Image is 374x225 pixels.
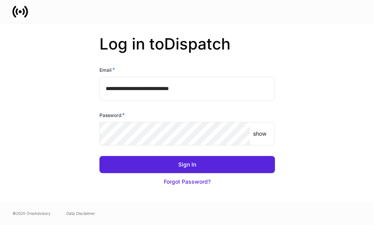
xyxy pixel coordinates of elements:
h6: Password [99,111,125,119]
button: Sign In [99,156,275,173]
p: show [253,130,266,138]
h2: Log in to Dispatch [99,35,275,66]
div: Forgot Password? [164,178,211,186]
div: Sign In [178,161,196,168]
h6: Email [99,66,115,74]
a: Data Disclaimer [66,210,95,216]
button: Forgot Password? [99,173,275,190]
span: © 2025 OneAdvisory [12,210,51,216]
